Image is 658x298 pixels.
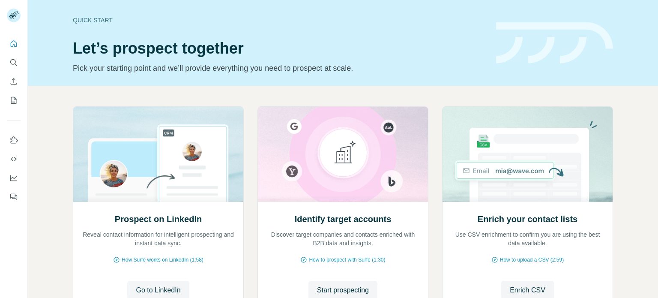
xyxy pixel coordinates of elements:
[510,285,545,295] span: Enrich CSV
[295,213,392,225] h2: Identify target accounts
[451,230,604,247] p: Use CSV enrichment to confirm you are using the best data available.
[309,256,385,264] span: How to prospect with Surfe (1:30)
[73,107,244,202] img: Prospect on LinkedIn
[317,285,369,295] span: Start prospecting
[7,170,21,186] button: Dashboard
[266,230,419,247] p: Discover target companies and contacts enriched with B2B data and insights.
[496,22,613,64] img: banner
[73,62,486,74] p: Pick your starting point and we’ll provide everything you need to prospect at scale.
[442,107,613,202] img: Enrich your contact lists
[7,36,21,51] button: Quick start
[115,213,202,225] h2: Prospect on LinkedIn
[7,55,21,70] button: Search
[7,93,21,108] button: My lists
[122,256,203,264] span: How Surfe works on LinkedIn (1:58)
[478,213,577,225] h2: Enrich your contact lists
[73,40,486,57] h1: Let’s prospect together
[73,16,486,24] div: Quick start
[7,189,21,205] button: Feedback
[7,74,21,89] button: Enrich CSV
[136,285,180,295] span: Go to LinkedIn
[500,256,564,264] span: How to upload a CSV (2:59)
[257,107,428,202] img: Identify target accounts
[7,132,21,148] button: Use Surfe on LinkedIn
[82,230,235,247] p: Reveal contact information for intelligent prospecting and instant data sync.
[7,151,21,167] button: Use Surfe API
